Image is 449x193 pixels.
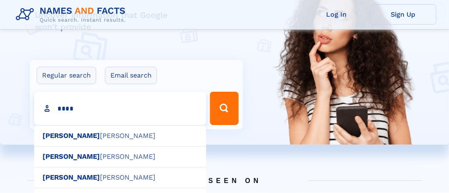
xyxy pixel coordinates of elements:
[12,3,132,26] img: Logo Names and Facts
[34,146,206,168] div: [PERSON_NAME]
[210,92,239,125] button: Search Button
[105,67,157,84] label: Email search
[303,4,370,25] a: Log In
[34,167,206,188] div: [PERSON_NAME]
[37,67,96,84] label: Regular search
[34,92,206,125] input: search input
[42,132,100,140] b: [PERSON_NAME]
[42,173,100,181] b: [PERSON_NAME]
[370,4,437,25] a: Sign Up
[42,153,100,160] b: [PERSON_NAME]
[34,125,206,147] div: [PERSON_NAME]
